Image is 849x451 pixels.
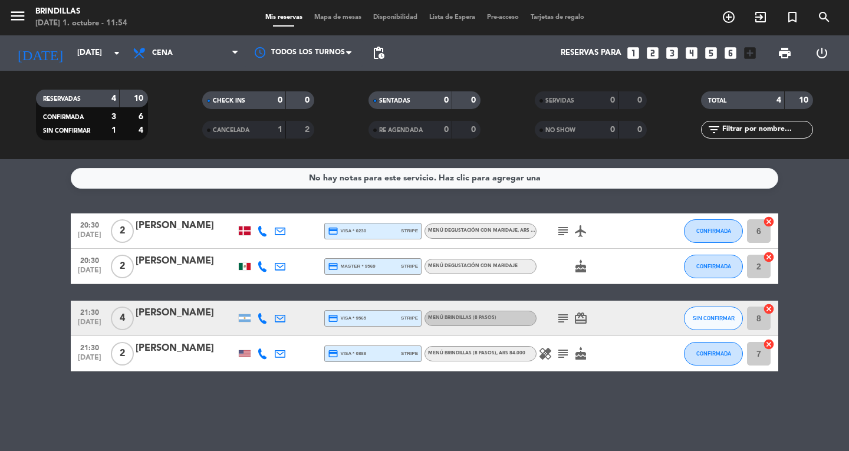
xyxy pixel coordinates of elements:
button: CONFIRMADA [684,255,743,278]
span: SENTADAS [379,98,410,104]
span: CONFIRMADA [696,263,731,269]
span: pending_actions [371,46,386,60]
i: looks_4 [684,45,699,61]
strong: 0 [471,96,478,104]
strong: 4 [139,126,146,134]
button: CONFIRMADA [684,342,743,366]
input: Filtrar por nombre... [721,123,812,136]
span: 20:30 [75,253,104,266]
div: LOG OUT [803,35,840,71]
span: SIN CONFIRMAR [43,128,90,134]
i: subject [556,224,570,238]
i: looks_6 [723,45,738,61]
strong: 1 [111,126,116,134]
strong: 0 [471,126,478,134]
i: subject [556,347,570,361]
span: Menú Brindillas (8 Pasos) [428,315,496,320]
span: RESERVADAS [43,96,81,102]
span: TOTAL [708,98,726,104]
i: looks_two [645,45,660,61]
span: CONFIRMADA [43,114,84,120]
i: cake [574,259,588,274]
span: [DATE] [75,318,104,332]
i: credit_card [328,313,338,324]
span: Cena [152,49,173,57]
span: 4 [111,307,134,330]
button: CONFIRMADA [684,219,743,243]
i: healing [538,347,552,361]
i: [DATE] [9,40,71,66]
div: Brindillas [35,6,127,18]
strong: 4 [776,96,781,104]
i: looks_3 [664,45,680,61]
span: 2 [111,219,134,243]
i: looks_5 [703,45,719,61]
strong: 6 [139,113,146,121]
i: credit_card [328,261,338,272]
div: [PERSON_NAME] [136,218,236,233]
span: 21:30 [75,305,104,318]
i: cancel [763,251,775,263]
span: , ARS 84.000 [496,351,525,355]
i: turned_in_not [785,10,799,24]
span: Lista de Espera [423,14,481,21]
span: Disponibilidad [367,14,423,21]
strong: 0 [305,96,312,104]
strong: 0 [637,96,644,104]
span: stripe [401,350,418,357]
span: CONFIRMADA [696,350,731,357]
span: 21:30 [75,340,104,354]
i: credit_card [328,226,338,236]
i: credit_card [328,348,338,359]
span: print [778,46,792,60]
span: master * 9569 [328,261,376,272]
span: 2 [111,342,134,366]
span: NO SHOW [545,127,575,133]
i: cake [574,347,588,361]
strong: 4 [111,94,116,103]
span: visa * 0230 [328,226,366,236]
span: 20:30 [75,218,104,231]
span: CANCELADA [213,127,249,133]
span: , ARS 250.000 [518,228,549,233]
strong: 1 [278,126,282,134]
span: stripe [401,262,418,270]
i: cancel [763,216,775,228]
i: add_circle_outline [722,10,736,24]
span: [DATE] [75,354,104,367]
i: arrow_drop_down [110,46,124,60]
strong: 3 [111,113,116,121]
i: airplanemode_active [574,224,588,238]
span: Mapa de mesas [308,14,367,21]
span: SIN CONFIRMAR [693,315,735,321]
span: Mis reservas [259,14,308,21]
strong: 0 [444,126,449,134]
strong: 10 [134,94,146,103]
span: CHECK INS [213,98,245,104]
div: [PERSON_NAME] [136,254,236,269]
i: search [817,10,831,24]
i: cancel [763,303,775,315]
div: No hay notas para este servicio. Haz clic para agregar una [309,172,541,185]
strong: 0 [444,96,449,104]
i: filter_list [707,123,721,137]
strong: 0 [610,126,615,134]
span: SERVIDAS [545,98,574,104]
strong: 2 [305,126,312,134]
strong: 0 [637,126,644,134]
span: Reservas para [561,48,621,58]
span: Menú Degustación con Maridaje [428,264,518,268]
span: Tarjetas de regalo [525,14,590,21]
strong: 0 [610,96,615,104]
i: power_settings_new [815,46,829,60]
button: SIN CONFIRMAR [684,307,743,330]
i: add_box [742,45,758,61]
span: Menú Brindillas (8 Pasos) [428,351,525,355]
button: menu [9,7,27,29]
span: stripe [401,314,418,322]
span: Pre-acceso [481,14,525,21]
span: CONFIRMADA [696,228,731,234]
i: menu [9,7,27,25]
span: visa * 0888 [328,348,366,359]
i: exit_to_app [753,10,768,24]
